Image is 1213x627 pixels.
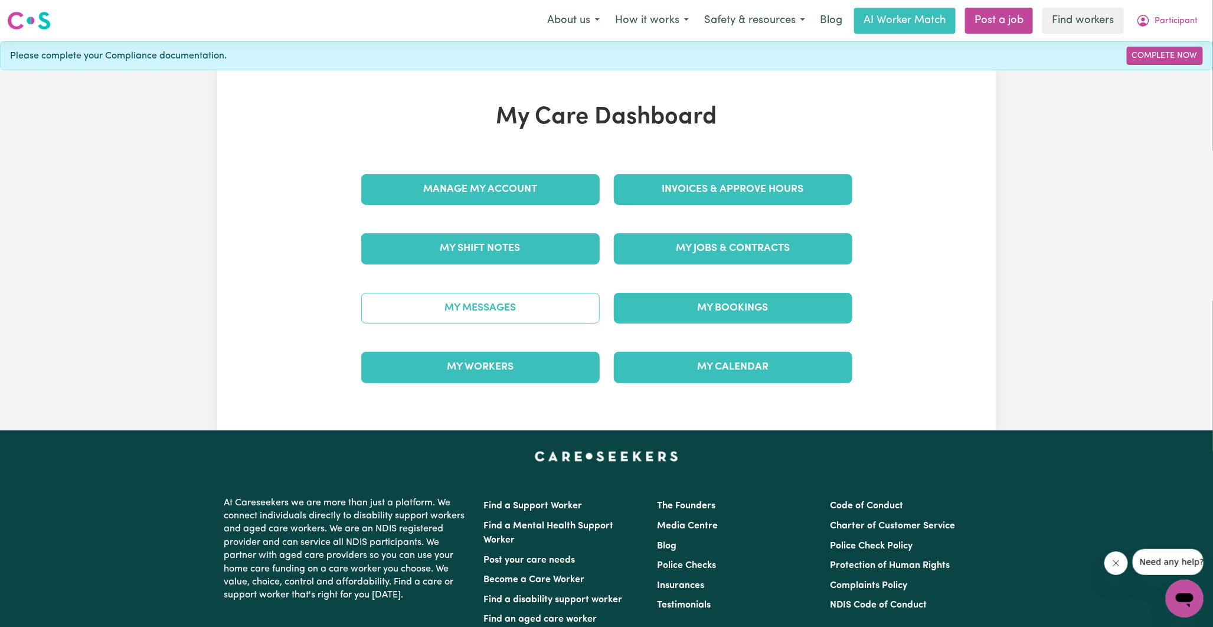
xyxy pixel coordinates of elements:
a: Careseekers logo [7,7,51,34]
a: My Messages [361,293,600,324]
span: Need any help? [7,8,71,18]
a: My Workers [361,352,600,383]
a: Insurances [657,581,704,590]
a: Find a Support Worker [484,501,583,511]
a: Find a disability support worker [484,595,623,605]
img: Careseekers logo [7,10,51,31]
a: Become a Care Worker [484,575,585,584]
a: Post your care needs [484,556,576,565]
a: Manage My Account [361,174,600,205]
a: My Shift Notes [361,233,600,264]
a: Careseekers home page [535,452,678,461]
iframe: Close message [1104,551,1128,575]
span: Participant [1155,15,1198,28]
a: Media Centre [657,521,718,531]
a: Code of Conduct [830,501,903,511]
span: Please complete your Compliance documentation. [10,49,227,63]
button: My Account [1129,8,1206,33]
a: AI Worker Match [854,8,956,34]
a: Complete Now [1127,47,1203,65]
a: My Calendar [614,352,852,383]
p: At Careseekers we are more than just a platform. We connect individuals directly to disability su... [224,492,470,607]
a: Testimonials [657,600,711,610]
a: The Founders [657,501,715,511]
a: Blog [813,8,849,34]
button: How it works [607,8,697,33]
a: Post a job [965,8,1033,34]
a: Complaints Policy [830,581,907,590]
a: My Jobs & Contracts [614,233,852,264]
a: Find an aged care worker [484,615,597,624]
a: NDIS Code of Conduct [830,600,927,610]
a: My Bookings [614,293,852,324]
a: Find workers [1042,8,1124,34]
a: Blog [657,541,676,551]
a: Protection of Human Rights [830,561,950,570]
button: Safety & resources [697,8,813,33]
iframe: Button to launch messaging window [1166,580,1204,618]
a: Charter of Customer Service [830,521,955,531]
a: Police Check Policy [830,541,913,551]
a: Police Checks [657,561,716,570]
a: Invoices & Approve Hours [614,174,852,205]
a: Find a Mental Health Support Worker [484,521,614,545]
h1: My Care Dashboard [354,103,859,132]
iframe: Message from company [1133,549,1204,575]
button: About us [540,8,607,33]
